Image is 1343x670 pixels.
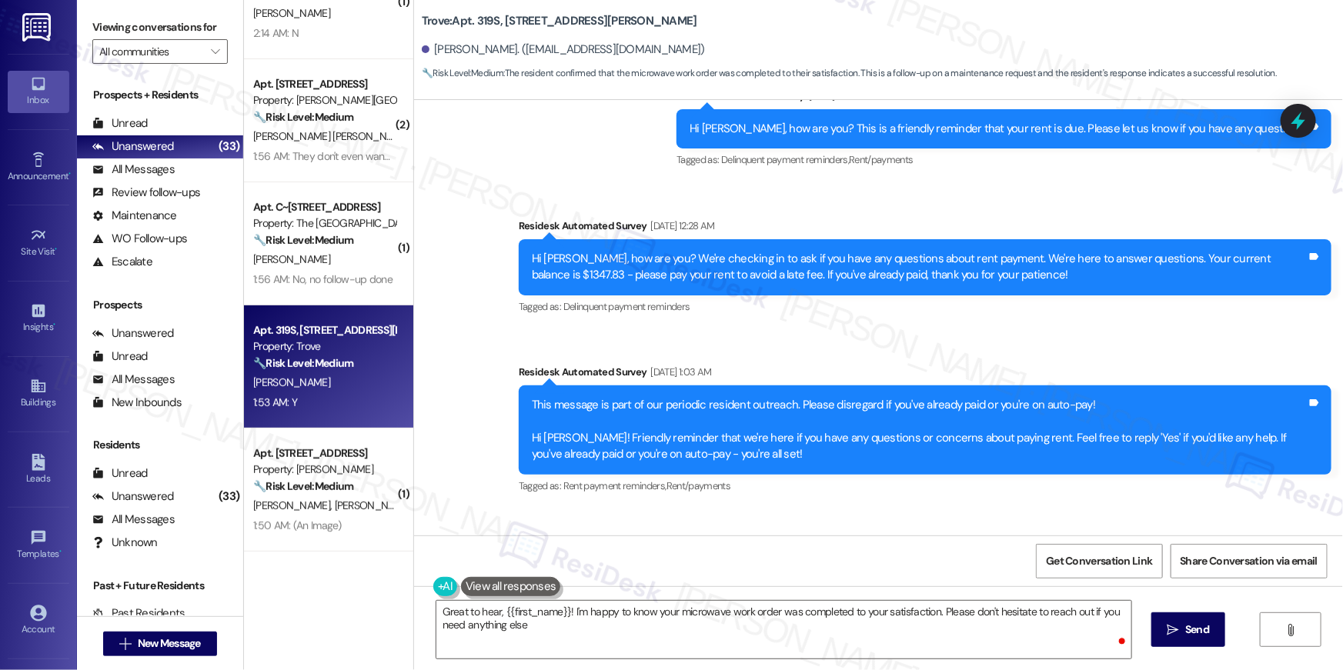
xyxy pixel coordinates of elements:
[253,199,396,215] div: Apt. C~[STREET_ADDRESS]
[436,601,1131,658] textarea: To enrich screen reader interactions, please activate Accessibility in Grammarly extension settings
[422,67,503,79] strong: 🔧 Risk Level: Medium
[690,121,1307,137] div: Hi [PERSON_NAME], how are you? This is a friendly reminder that your rent is due. Please let us k...
[253,445,396,462] div: Apt. [STREET_ADDRESS]
[55,244,58,255] span: •
[422,42,705,58] div: [PERSON_NAME]. ([EMAIL_ADDRESS][DOMAIN_NAME])
[253,462,396,478] div: Property: [PERSON_NAME]
[103,632,217,656] button: New Message
[253,498,335,512] span: [PERSON_NAME]
[532,397,1307,463] div: This message is part of our periodic resident outreach. Please disregard if you've already paid o...
[253,26,299,40] div: 2:14 AM: N
[22,13,54,42] img: ResiDesk Logo
[8,600,69,642] a: Account
[1181,553,1318,569] span: Share Conversation via email
[92,465,148,482] div: Unread
[1036,544,1162,578] button: Get Conversation Link
[253,6,330,20] span: [PERSON_NAME]
[519,218,1331,239] div: Residesk Automated Survey
[8,298,69,339] a: Insights •
[92,605,185,622] div: Past Residents
[92,231,187,247] div: WO Follow-ups
[59,546,62,557] span: •
[92,535,158,551] div: Unknown
[8,71,69,112] a: Inbox
[253,215,396,232] div: Property: The [GEOGRAPHIC_DATA]
[138,635,201,652] span: New Message
[92,115,148,132] div: Unread
[253,76,396,92] div: Apt. [STREET_ADDRESS]
[77,578,243,594] div: Past + Future Residents
[92,162,175,178] div: All Messages
[53,319,55,330] span: •
[253,479,353,493] strong: 🔧 Risk Level: Medium
[666,479,731,492] span: Rent/payments
[422,65,1276,82] span: : The resident confirmed that the microwave work order was completed to their satisfaction. This ...
[253,375,330,389] span: [PERSON_NAME]
[253,395,297,409] div: 1:53 AM: Y
[253,252,330,266] span: [PERSON_NAME]
[92,348,148,365] div: Unread
[519,295,1331,318] div: Tagged as:
[532,251,1307,284] div: Hi [PERSON_NAME], how are you? We're checking in to ask if you have any questions about rent paym...
[8,222,69,264] a: Site Visit •
[8,449,69,491] a: Leads
[1046,553,1152,569] span: Get Conversation Link
[253,233,353,247] strong: 🔧 Risk Level: Medium
[253,338,396,355] div: Property: Trove
[253,272,393,286] div: 1:56 AM: No, no follow-up done
[92,325,174,342] div: Unanswered
[563,300,690,313] span: Delinquent payment reminders
[92,512,175,528] div: All Messages
[1171,544,1328,578] button: Share Conversation via email
[647,218,715,234] div: [DATE] 12:28 AM
[519,364,1331,385] div: Residesk Automated Survey
[253,92,396,108] div: Property: [PERSON_NAME][GEOGRAPHIC_DATA]
[1151,612,1226,647] button: Send
[1285,624,1297,636] i: 
[99,39,203,64] input: All communities
[215,485,243,508] div: (33)
[215,135,243,158] div: (33)
[92,372,175,388] div: All Messages
[253,518,342,532] div: 1:50 AM: (An Image)
[77,87,243,103] div: Prospects + Residents
[335,498,412,512] span: [PERSON_NAME]
[647,364,712,380] div: [DATE] 1:03 AM
[92,254,152,270] div: Escalate
[253,356,353,370] strong: 🔧 Risk Level: Medium
[92,488,174,505] div: Unanswered
[253,149,424,163] div: 1:56 AM: They don't even wanna come
[211,45,219,58] i: 
[92,395,182,411] div: New Inbounds
[8,373,69,415] a: Buildings
[92,185,200,201] div: Review follow-ups
[253,110,353,124] strong: 🔧 Risk Level: Medium
[1185,622,1209,638] span: Send
[119,638,131,650] i: 
[253,129,409,143] span: [PERSON_NAME] [PERSON_NAME]
[92,138,174,155] div: Unanswered
[519,475,1331,497] div: Tagged as:
[68,168,71,179] span: •
[563,479,666,492] span: Rent payment reminders ,
[1168,624,1179,636] i: 
[92,15,228,39] label: Viewing conversations for
[422,13,697,29] b: Trove: Apt. 319S, [STREET_ADDRESS][PERSON_NAME]
[8,525,69,566] a: Templates •
[77,437,243,453] div: Residents
[77,297,243,313] div: Prospects
[92,208,177,224] div: Maintenance
[849,153,914,166] span: Rent/payments
[677,148,1331,171] div: Tagged as:
[253,322,396,338] div: Apt. 319S, [STREET_ADDRESS][PERSON_NAME]
[721,153,849,166] span: Delinquent payment reminders ,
